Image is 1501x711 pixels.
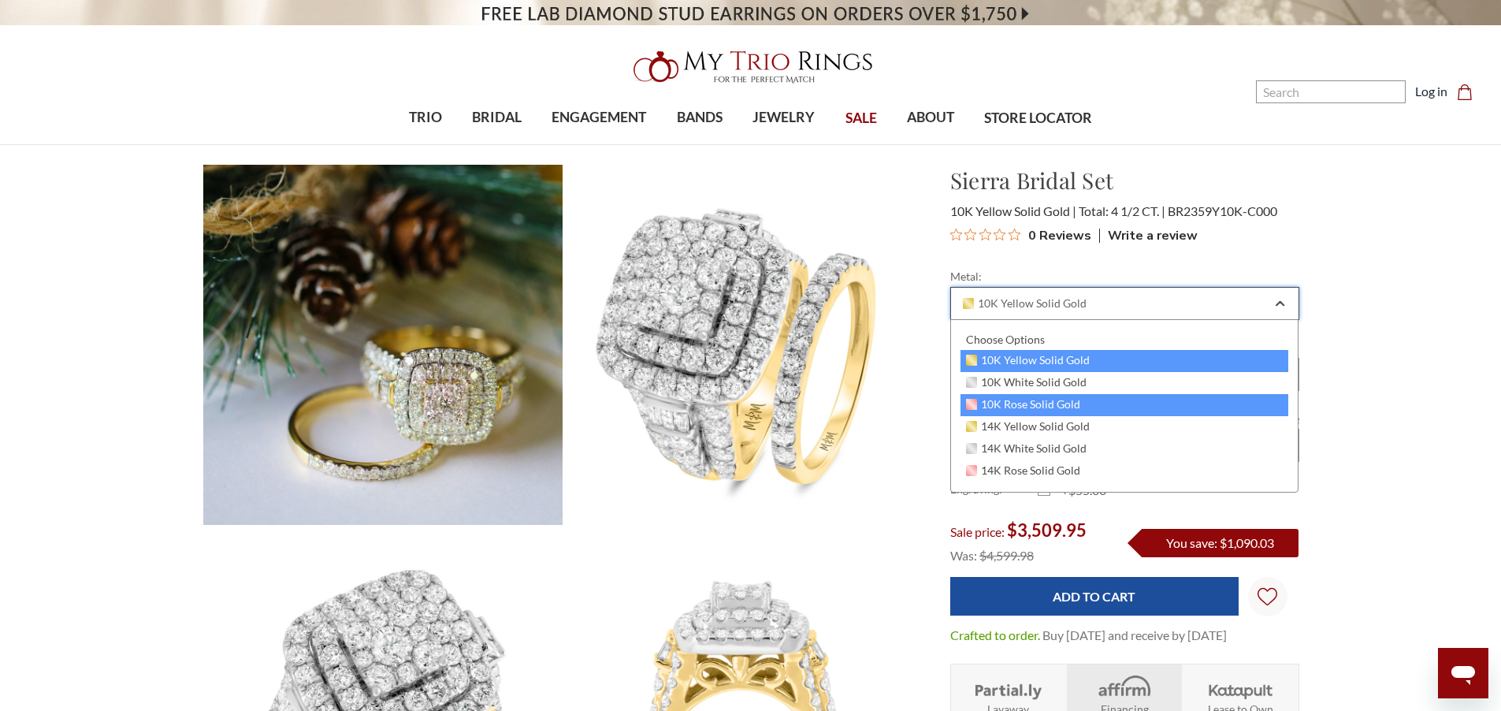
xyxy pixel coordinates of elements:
[966,398,1081,411] span: 10K Rose Solid Gold
[950,548,977,563] span: Was:
[979,548,1034,563] span: $4,599.98
[737,92,830,143] a: JEWELRY
[963,297,1087,310] span: 10K Yellow Solid Gold
[203,165,563,525] img: Photo of Sierra 4 1/2 ct tw. Lab Grown Fancy Cluster Bridal Set 10K Yellow Gold [BR2359Y-C000]
[966,442,1087,455] span: 14K White Solid Gold
[1457,84,1473,100] svg: cart.cart_preview
[591,143,607,145] button: submenu toggle
[950,223,1091,247] button: Rated 0 out of 5 stars from 0 reviews. Jump to reviews.
[489,143,505,145] button: submenu toggle
[966,354,1090,367] span: 10K Yellow Solid Gold
[537,92,661,143] a: ENGAGEMENT
[472,107,522,128] span: BRIDAL
[960,329,1289,350] div: Choose Options
[1457,82,1482,101] a: Cart with 0 items
[1256,80,1406,103] input: Search and use arrows or TAB to navigate results
[457,92,537,143] a: BRIDAL
[752,107,815,128] span: JEWELRY
[1087,674,1161,701] img: Affirm
[435,42,1065,92] a: My Trio Rings
[1204,674,1277,701] img: Katapult
[1042,626,1227,645] dd: Buy [DATE] and receive by [DATE]
[950,577,1239,616] input: Add to Cart
[969,93,1107,144] a: STORE LOCATOR
[892,92,969,143] a: ABOUT
[950,524,1005,539] span: Sale price:
[1028,223,1091,247] span: 0 Reviews
[1248,577,1287,616] a: Wish Lists
[692,143,708,145] button: submenu toggle
[950,626,1040,645] dt: Crafted to order.
[394,92,457,143] a: TRIO
[552,107,646,128] span: ENGAGEMENT
[923,143,938,145] button: submenu toggle
[677,107,723,128] span: BANDS
[564,165,924,525] img: Photo of Sierra 4 1/2 ct tw. Lab Grown Fancy Cluster Bridal Set 10K Yellow Gold [BR2359Y-C000]
[1438,648,1488,698] iframe: Button to launch messaging window
[966,420,1090,433] span: 14K Yellow Solid Gold
[984,108,1092,128] span: STORE LOCATOR
[418,143,433,145] button: submenu toggle
[409,107,442,128] span: TRIO
[966,376,1087,389] span: 10K White Solid Gold
[950,287,1299,320] div: Combobox
[1415,82,1447,101] a: Log in
[776,143,792,145] button: submenu toggle
[662,92,737,143] a: BANDS
[1007,519,1087,541] span: $3,509.95
[1099,229,1198,243] div: Write a review
[966,464,1081,477] span: 14K Rose Solid Gold
[950,268,1299,285] label: Metal:
[625,42,877,92] img: My Trio Rings
[1079,203,1165,218] span: Total: 4 1/2 CT.
[830,93,891,144] a: SALE
[972,674,1045,701] img: Layaway
[845,108,877,128] span: SALE
[1168,203,1277,218] span: BR2359Y10K-C000
[1166,535,1274,550] span: You save: $1,090.03
[1258,538,1277,656] svg: Wish Lists
[950,203,1076,218] span: 10K Yellow Solid Gold
[950,164,1299,197] h1: Sierra Bridal Set
[907,107,954,128] span: ABOUT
